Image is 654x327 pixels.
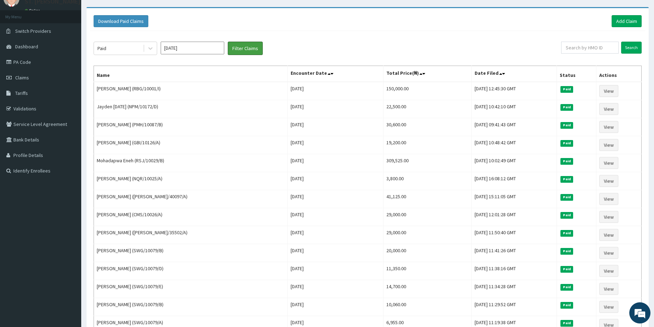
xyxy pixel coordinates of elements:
a: View [599,139,618,151]
a: View [599,85,618,97]
input: Search [621,42,642,54]
td: [DATE] 11:29:52 GMT [472,298,557,316]
span: Paid [560,140,573,146]
a: View [599,229,618,241]
td: [DATE] 11:34:28 GMT [472,280,557,298]
th: Date Filed [472,66,557,82]
td: [PERSON_NAME] ([PERSON_NAME]/35502/A) [94,226,288,244]
td: 10,060.00 [383,298,471,316]
a: Add Claim [612,15,642,27]
span: We're online! [41,89,97,160]
div: Minimize live chat window [116,4,133,20]
td: [DATE] 11:38:16 GMT [472,262,557,280]
a: View [599,121,618,133]
div: Paid [97,45,106,52]
span: Paid [560,266,573,272]
td: 3,800.00 [383,172,471,190]
th: Status [557,66,596,82]
td: Mohadapwa Eneh (RSJ/10029/B) [94,154,288,172]
a: View [599,157,618,169]
span: Paid [560,302,573,308]
td: [PERSON_NAME] (NQR/10025/A) [94,172,288,190]
span: Dashboard [15,43,38,50]
td: [PERSON_NAME] ([PERSON_NAME]/40097/A) [94,190,288,208]
button: Download Paid Claims [94,15,148,27]
td: [PERSON_NAME] (SWG/10079/D) [94,262,288,280]
span: Claims [15,74,29,81]
td: [DATE] [288,298,383,316]
input: Search by HMO ID [561,42,619,54]
td: [DATE] [288,118,383,136]
td: [DATE] 12:01:28 GMT [472,208,557,226]
span: Paid [560,122,573,128]
td: [DATE] 10:48:42 GMT [472,136,557,154]
td: 30,600.00 [383,118,471,136]
td: [DATE] 11:41:26 GMT [472,244,557,262]
td: 11,350.00 [383,262,471,280]
span: Paid [560,104,573,110]
span: Paid [560,176,573,182]
td: [DATE] [288,100,383,118]
a: View [599,175,618,187]
td: 14,700.00 [383,280,471,298]
span: Switch Providers [15,28,51,34]
a: View [599,265,618,277]
td: [PERSON_NAME] (GBI/10126/A) [94,136,288,154]
span: Paid [560,194,573,200]
td: [DATE] [288,172,383,190]
th: Encounter Date [288,66,383,82]
td: [DATE] [288,190,383,208]
span: Paid [560,320,573,326]
a: View [599,283,618,295]
span: Tariffs [15,90,28,96]
a: View [599,211,618,223]
td: [DATE] [288,280,383,298]
th: Name [94,66,288,82]
div: Chat with us now [37,40,119,49]
a: View [599,103,618,115]
textarea: Type your message and hit 'Enter' [4,193,135,217]
td: [DATE] [288,244,383,262]
td: [DATE] [288,208,383,226]
a: View [599,301,618,313]
td: [PERSON_NAME] (SWG/10079/B) [94,244,288,262]
td: [DATE] [288,136,383,154]
input: Select Month and Year [161,42,224,54]
span: Paid [560,284,573,290]
td: [DATE] 16:08:12 GMT [472,172,557,190]
td: [DATE] 12:45:30 GMT [472,82,557,100]
td: 22,500.00 [383,100,471,118]
td: [DATE] [288,262,383,280]
td: [PERSON_NAME] (CMS/10026/A) [94,208,288,226]
a: View [599,193,618,205]
td: 150,000.00 [383,82,471,100]
td: 309,525.00 [383,154,471,172]
button: Filter Claims [228,42,263,55]
a: Online [25,8,42,13]
td: [DATE] 10:02:49 GMT [472,154,557,172]
td: 29,000.00 [383,208,471,226]
span: Paid [560,230,573,236]
span: Paid [560,158,573,164]
td: [DATE] 11:50:40 GMT [472,226,557,244]
img: d_794563401_company_1708531726252_794563401 [13,35,29,53]
a: View [599,247,618,259]
td: [DATE] [288,82,383,100]
td: [DATE] [288,154,383,172]
td: Jayden [DATE] (NPM/10172/D) [94,100,288,118]
td: 41,125.00 [383,190,471,208]
td: [PERSON_NAME] (SWG/10079/B) [94,298,288,316]
td: [DATE] 09:41:43 GMT [472,118,557,136]
td: [PERSON_NAME] (RBG/10001/I) [94,82,288,100]
span: Paid [560,212,573,218]
td: [DATE] [288,226,383,244]
td: [DATE] 15:11:05 GMT [472,190,557,208]
td: [PERSON_NAME] (PMH/10087/B) [94,118,288,136]
td: 19,200.00 [383,136,471,154]
th: Total Price(₦) [383,66,471,82]
span: Paid [560,86,573,92]
td: [DATE] 10:42:10 GMT [472,100,557,118]
span: Paid [560,248,573,254]
td: [PERSON_NAME] (SWG/10079/E) [94,280,288,298]
th: Actions [596,66,642,82]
